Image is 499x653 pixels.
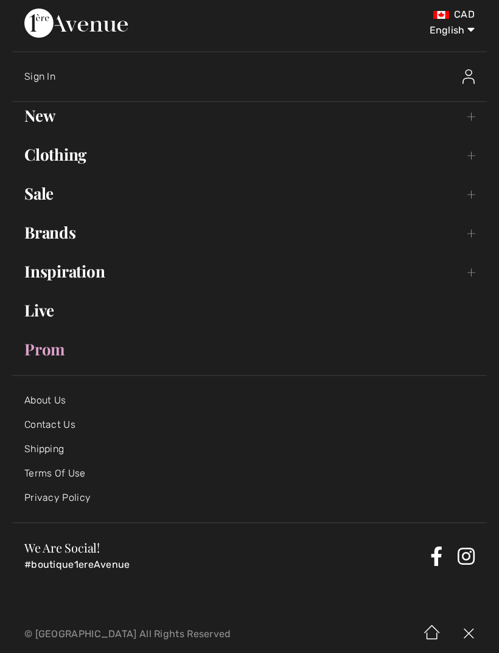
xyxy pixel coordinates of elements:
[24,443,64,455] a: Shipping
[414,615,450,653] img: Home
[24,630,294,638] p: © [GEOGRAPHIC_DATA] All Rights Reserved
[12,180,487,207] a: Sale
[430,546,442,566] a: Facebook
[12,141,487,168] a: Clothing
[24,419,75,430] a: Contact Us
[24,57,487,96] a: Sign InSign In
[24,467,86,479] a: Terms Of Use
[12,219,487,246] a: Brands
[24,559,425,571] p: #boutique1ereAvenue
[24,492,91,503] a: Privacy Policy
[24,71,55,82] span: Sign In
[458,546,475,566] a: Instagram
[462,69,475,84] img: Sign In
[295,9,475,21] div: CAD
[12,102,487,129] a: New
[24,9,128,38] img: 1ère Avenue
[12,336,487,363] a: Prom
[12,297,487,324] a: Live
[450,615,487,653] img: X
[24,394,66,406] a: About Us
[24,542,425,554] h3: We Are Social!
[12,258,487,285] a: Inspiration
